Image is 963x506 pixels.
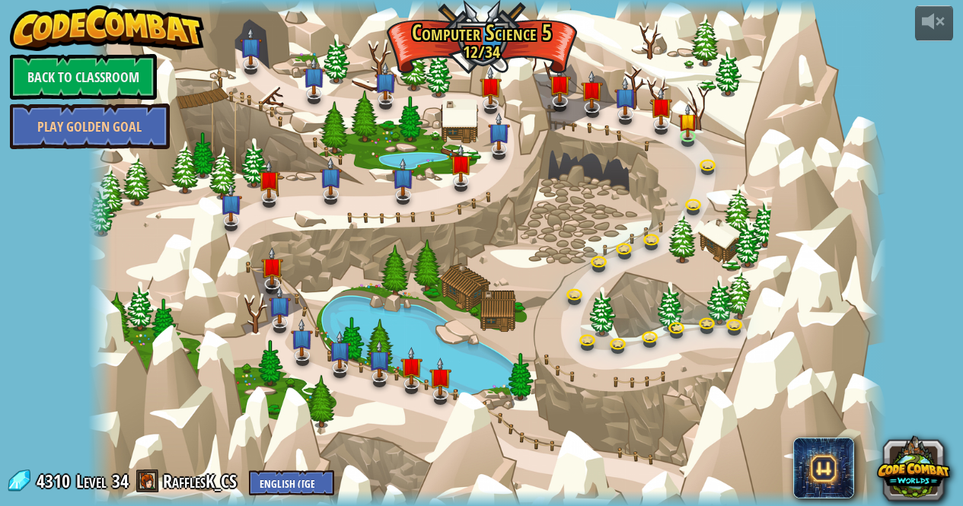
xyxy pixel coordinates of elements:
[37,469,75,493] span: 4310
[392,158,414,196] img: level-banner-unstarted-subscriber.png
[678,104,697,138] img: level-banner-started.png
[320,158,342,196] img: level-banner-unstarted-subscriber.png
[614,78,636,116] img: level-banner-unstarted-subscriber.png
[258,161,280,199] img: level-banner-unstarted.png
[163,469,241,493] a: RafflesK_CS
[368,340,391,378] img: level-banner-unstarted-subscriber.png
[650,88,672,126] img: level-banner-unstarted.png
[10,5,205,51] img: CodeCombat - Learn how to code by playing a game
[303,57,325,95] img: level-banner-unstarted-subscriber.png
[400,347,423,385] img: level-banner-unstarted.png
[549,65,571,103] img: level-banner-unstarted.png
[329,331,351,369] img: level-banner-unstarted-subscriber.png
[10,103,170,149] a: Play Golden Goal
[429,358,451,396] img: level-banner-unstarted.png
[76,469,107,494] span: Level
[269,286,291,324] img: level-banner-unstarted-subscriber.png
[240,27,262,65] img: level-banner-unstarted-subscriber.png
[112,469,129,493] span: 34
[915,5,953,41] button: Adjust volume
[10,54,157,100] a: Back to Classroom
[220,184,242,222] img: level-banner-unstarted-subscriber.png
[291,319,313,357] img: level-banner-unstarted-subscriber.png
[480,67,502,105] img: level-banner-unstarted.png
[261,247,283,285] img: level-banner-unstarted.png
[450,145,472,183] img: level-banner-unstarted.png
[582,71,604,109] img: level-banner-unstarted.png
[375,63,397,101] img: level-banner-unstarted-subscriber.png
[488,113,510,151] img: level-banner-unstarted-subscriber.png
